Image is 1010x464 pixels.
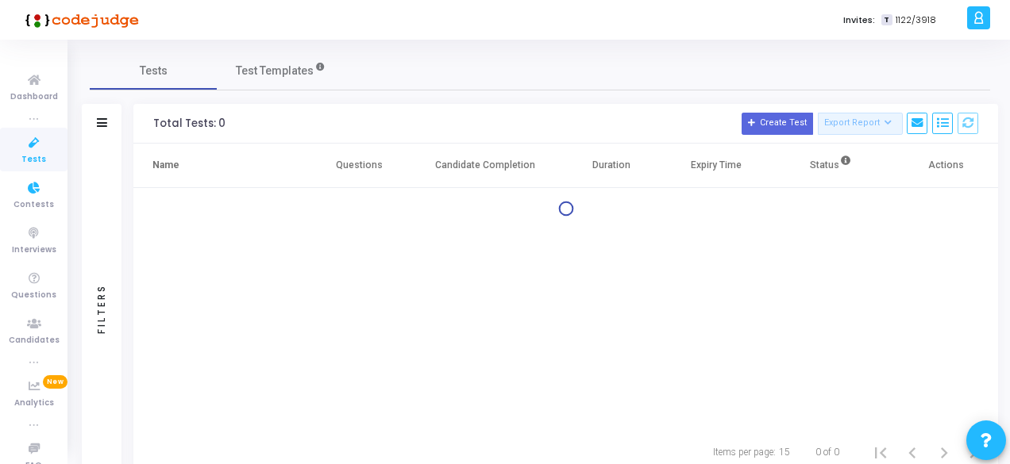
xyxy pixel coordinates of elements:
[815,445,839,459] div: 0 of 0
[9,334,60,347] span: Candidates
[881,14,892,26] span: T
[818,113,903,135] button: Export Report
[12,244,56,257] span: Interviews
[20,4,139,36] img: logo
[133,144,307,188] th: Name
[14,397,54,410] span: Analytics
[94,221,109,396] div: Filters
[896,13,936,27] span: 1122/3918
[10,90,58,104] span: Dashboard
[893,144,998,188] th: Actions
[140,63,168,79] span: Tests
[11,289,56,302] span: Questions
[713,445,776,459] div: Items per page:
[843,13,875,27] label: Invites:
[411,144,559,188] th: Candidate Completion
[664,144,769,188] th: Expiry Time
[43,375,67,389] span: New
[768,144,893,188] th: Status
[153,117,226,130] div: Total Tests: 0
[13,198,54,212] span: Contests
[742,113,813,135] button: Create Test
[559,144,664,188] th: Duration
[307,144,412,188] th: Questions
[21,153,46,167] span: Tests
[236,63,314,79] span: Test Templates
[779,445,790,459] div: 15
